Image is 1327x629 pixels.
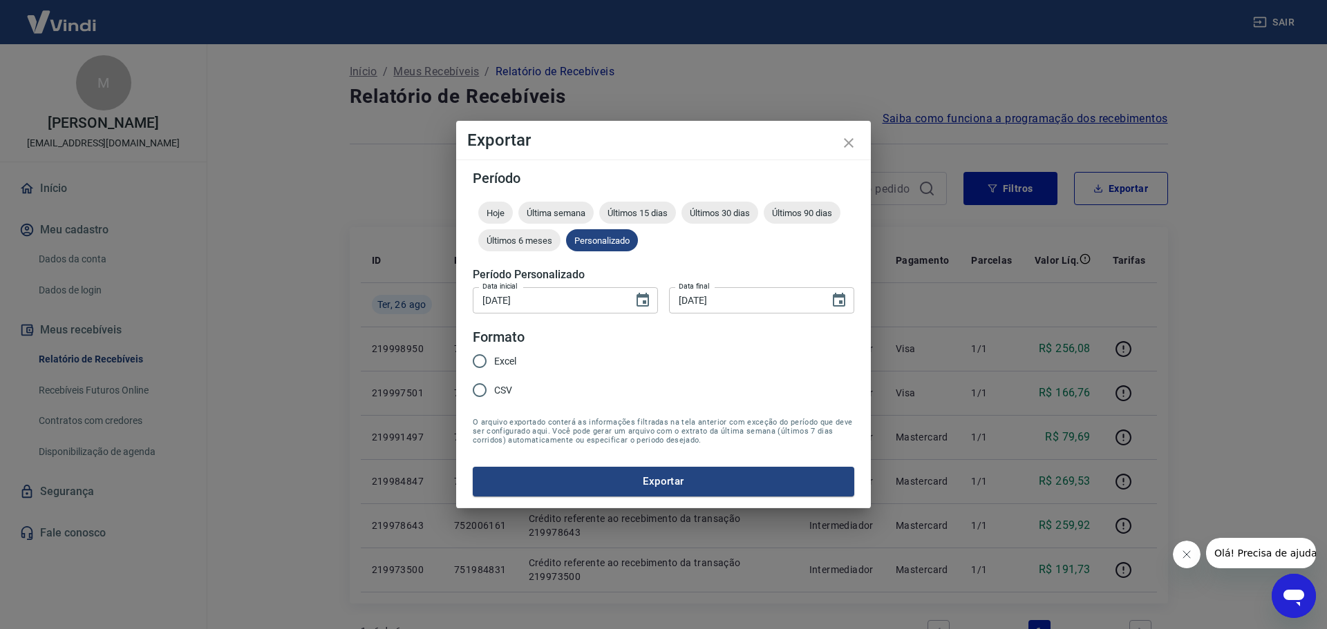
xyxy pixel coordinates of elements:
div: Personalizado [566,229,638,251]
span: Última semana [518,208,594,218]
span: Últimos 6 meses [478,235,561,246]
span: O arquivo exportado conterá as informações filtradas na tela anterior com exceção do período que ... [473,418,854,445]
div: Últimos 6 meses [478,229,561,251]
button: close [832,126,865,159]
span: Personalizado [566,235,638,246]
iframe: Botão para abrir a janela de mensagens [1272,574,1316,618]
span: Hoje [478,208,513,218]
span: Excel [494,354,516,369]
input: DD/MM/YYYY [669,287,820,313]
label: Data inicial [482,281,518,291]
span: Últimos 90 dias [764,208,840,218]
span: Olá! Precisa de ajuda? [8,10,116,21]
iframe: Fechar mensagem [1173,541,1201,568]
legend: Formato [473,327,525,347]
span: Últimos 15 dias [599,208,676,218]
span: CSV [494,383,512,398]
iframe: Mensagem da empresa [1206,538,1316,568]
input: DD/MM/YYYY [473,287,623,313]
label: Data final [679,281,710,291]
button: Exportar [473,467,854,496]
button: Choose date, selected date is 26 de ago de 2025 [629,287,657,314]
div: Últimos 30 dias [681,202,758,224]
h5: Período Personalizado [473,268,854,282]
div: Hoje [478,202,513,224]
button: Choose date, selected date is 26 de ago de 2025 [825,287,853,314]
div: Últimos 15 dias [599,202,676,224]
span: Últimos 30 dias [681,208,758,218]
h5: Período [473,171,854,185]
div: Última semana [518,202,594,224]
div: Últimos 90 dias [764,202,840,224]
h4: Exportar [467,132,860,148]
